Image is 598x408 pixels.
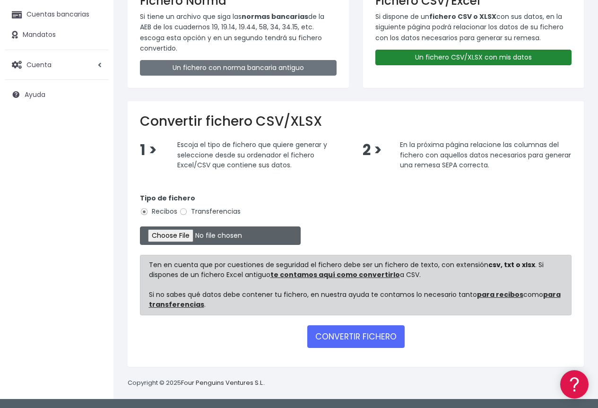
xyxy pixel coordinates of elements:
a: Cuentas bancarias [5,5,109,25]
h2: Convertir fichero CSV/XLSX [140,113,572,130]
p: Copyright © 2025 . [128,378,265,388]
div: Ten en cuenta que por cuestiones de seguridad el fichero debe ser un fichero de texto, con extens... [140,255,572,315]
label: Recibos [140,207,177,217]
a: Un fichero con norma bancaria antiguo [140,60,337,76]
a: para transferencias [149,290,561,309]
span: 2 > [363,140,382,160]
span: Cuenta [26,60,52,69]
a: te contamos aquí como convertirlo [270,270,400,279]
p: Si dispone de un con sus datos, en la siguiente página podrá relacionar los datos de su fichero c... [375,11,572,43]
a: Cuenta [5,55,109,75]
span: Ayuda [25,90,45,99]
a: Mandatos [5,25,109,45]
p: Si tiene un archivo que siga las de la AEB de los cuadernos 19, 19.14, 19.44, 58, 34, 34.15, etc.... [140,11,337,54]
strong: csv, txt o xlsx [488,260,535,269]
strong: Tipo de fichero [140,193,195,203]
span: Escoja el tipo de fichero que quiere generar y seleccione desde su ordenador el fichero Excel/CSV... [177,140,327,170]
a: Four Penguins Ventures S.L. [181,378,264,387]
span: En la próxima página relacione las columnas del fichero con aquellos datos necesarios para genera... [400,140,571,170]
a: Un fichero CSV/XLSX con mis datos [375,50,572,65]
span: 1 > [140,140,157,160]
strong: fichero CSV o XLSX [429,12,496,21]
a: Ayuda [5,85,109,104]
strong: normas bancarias [242,12,308,21]
label: Transferencias [179,207,241,217]
a: para recibos [477,290,523,299]
button: CONVERTIR FICHERO [307,325,405,348]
